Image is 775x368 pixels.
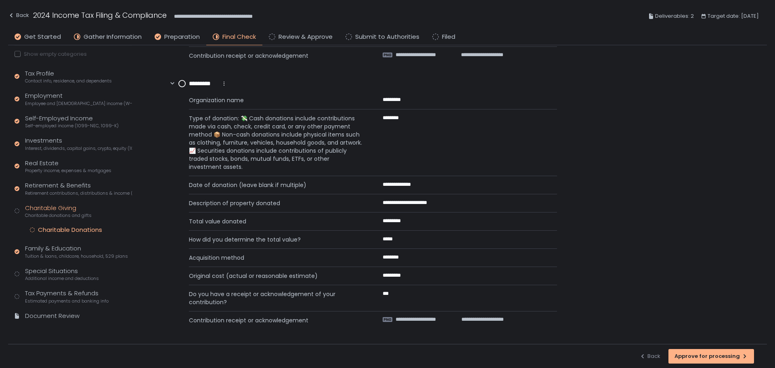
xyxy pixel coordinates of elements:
[25,275,99,282] span: Additional income and deductions
[279,32,333,42] span: Review & Approve
[189,96,363,104] span: Organization name
[25,298,109,304] span: Estimated payments and banking info
[189,181,363,189] span: Date of donation (leave blank if multiple)
[25,204,92,219] div: Charitable Giving
[24,32,61,42] span: Get Started
[222,32,256,42] span: Final Check
[25,289,109,304] div: Tax Payments & Refunds
[25,159,111,174] div: Real Estate
[25,91,132,107] div: Employment
[189,254,363,262] span: Acquisition method
[655,11,694,21] span: Deliverables: 2
[189,114,363,171] span: Type of donation: 💸 Cash donations include contributions made via cash, check, credit card, or an...
[25,212,92,219] span: Charitable donations and gifts
[189,199,363,207] span: Description of property donated
[25,190,132,196] span: Retirement contributions, distributions & income (1099-R, 5498)
[25,267,99,282] div: Special Situations
[8,11,29,20] div: Back
[164,32,200,42] span: Preparation
[668,349,754,364] button: Approve for processing
[25,69,112,84] div: Tax Profile
[38,226,102,234] div: Charitable Donations
[25,145,132,151] span: Interest, dividends, capital gains, crypto, equity (1099s, K-1s)
[639,349,660,364] button: Back
[189,217,363,225] span: Total value donated
[189,316,363,324] span: Contribution receipt or acknowledgement
[25,114,119,129] div: Self-Employed Income
[84,32,142,42] span: Gather Information
[33,10,167,21] h1: 2024 Income Tax Filing & Compliance
[442,32,455,42] span: Filed
[189,52,363,60] span: Contribution receipt or acknowledgement
[189,290,363,306] span: Do you have a receipt or acknowledgement of your contribution?
[25,253,128,259] span: Tuition & loans, childcare, household, 529 plans
[25,101,132,107] span: Employee and [DEMOGRAPHIC_DATA] income (W-2s)
[708,11,759,21] span: Target date: [DATE]
[25,181,132,196] div: Retirement & Benefits
[25,136,132,151] div: Investments
[25,244,128,259] div: Family & Education
[639,353,660,360] div: Back
[8,10,29,23] button: Back
[25,311,80,321] div: Document Review
[189,272,363,280] span: Original cost (actual or reasonable estimate)
[189,236,363,244] span: How did you determine the total value?
[25,168,111,174] span: Property income, expenses & mortgages
[25,123,119,129] span: Self-employed income (1099-NEC, 1099-K)
[355,32,419,42] span: Submit to Authorities
[674,353,748,360] div: Approve for processing
[25,78,112,84] span: Contact info, residence, and dependents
